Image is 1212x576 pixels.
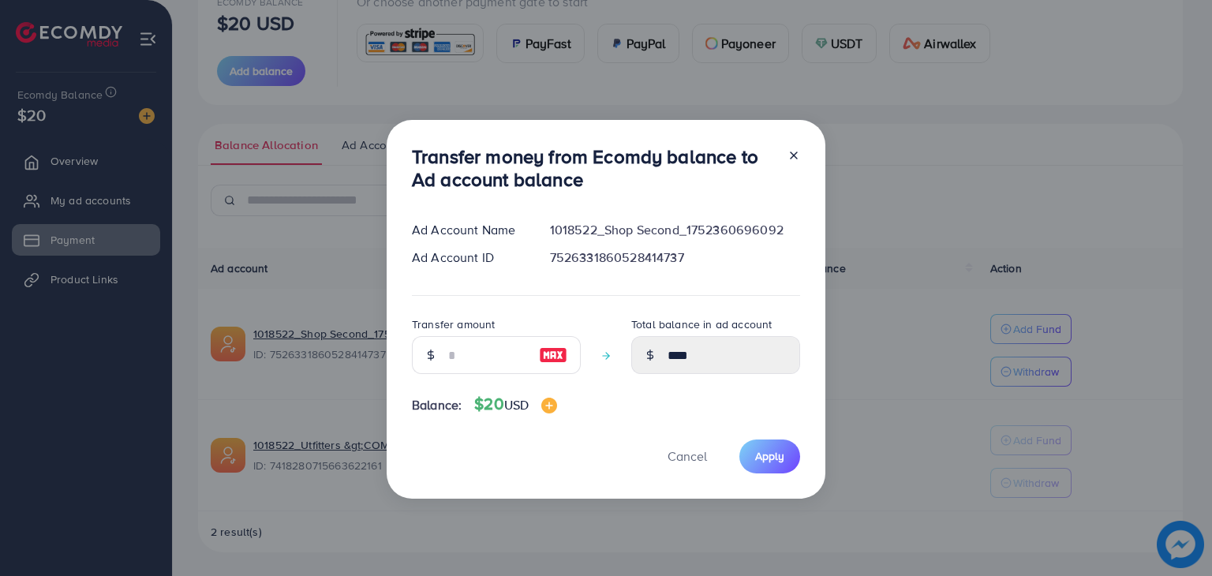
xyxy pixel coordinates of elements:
[399,249,537,267] div: Ad Account ID
[399,221,537,239] div: Ad Account Name
[412,316,495,332] label: Transfer amount
[668,447,707,465] span: Cancel
[739,439,800,473] button: Apply
[648,439,727,473] button: Cancel
[755,448,784,464] span: Apply
[541,398,557,413] img: image
[631,316,772,332] label: Total balance in ad account
[504,396,529,413] span: USD
[474,395,557,414] h4: $20
[539,346,567,365] img: image
[537,221,813,239] div: 1018522_Shop Second_1752360696092
[412,145,775,191] h3: Transfer money from Ecomdy balance to Ad account balance
[412,396,462,414] span: Balance:
[537,249,813,267] div: 7526331860528414737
